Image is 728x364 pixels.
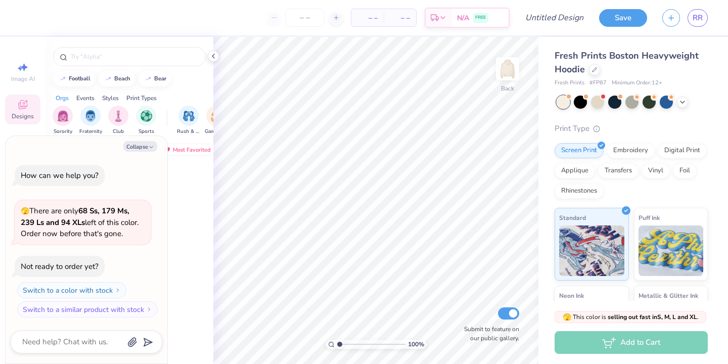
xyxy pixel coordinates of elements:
[639,225,704,276] img: Puff Ink
[54,128,72,135] span: Sorority
[688,9,708,27] a: RR
[559,290,584,301] span: Neon Ink
[497,59,518,79] img: Back
[108,106,128,135] button: filter button
[99,71,135,86] button: beach
[104,76,112,82] img: trend_line.gif
[21,261,99,271] div: Not ready to order yet?
[113,128,124,135] span: Club
[21,206,29,216] span: 🫣
[177,106,200,135] button: filter button
[85,110,96,122] img: Fraternity Image
[501,84,514,93] div: Back
[658,143,707,158] div: Digital Print
[136,106,156,135] button: filter button
[357,13,378,23] span: – –
[598,163,639,178] div: Transfers
[555,143,604,158] div: Screen Print
[555,50,699,75] span: Fresh Prints Boston Heavyweight Hoodie
[113,110,124,122] img: Club Image
[555,163,595,178] div: Applique
[211,110,222,122] img: Game Day Image
[639,212,660,223] span: Puff Ink
[53,106,73,135] div: filter for Sorority
[21,206,139,239] span: There are only left of this color. Order now before that's gone.
[589,79,607,87] span: # FP87
[559,212,586,223] span: Standard
[559,225,624,276] img: Standard
[76,94,95,103] div: Events
[139,71,171,86] button: bear
[53,106,73,135] button: filter button
[285,9,325,27] input: – –
[475,14,486,21] span: FREE
[59,76,67,82] img: trend_line.gif
[158,144,215,156] div: Most Favorited
[102,94,119,103] div: Styles
[12,112,34,120] span: Designs
[639,290,698,301] span: Metallic & Glitter Ink
[642,163,670,178] div: Vinyl
[141,110,152,122] img: Sports Image
[608,313,697,321] strong: selling out fast in S, M, L and XL
[144,76,152,82] img: trend_line.gif
[177,128,200,135] span: Rush & Bid
[70,52,199,62] input: Try "Alpha"
[555,123,708,134] div: Print Type
[457,13,469,23] span: N/A
[599,9,647,27] button: Save
[612,79,662,87] span: Minimum Order: 12 +
[607,143,655,158] div: Embroidery
[517,8,591,28] input: Untitled Design
[53,71,95,86] button: football
[205,106,228,135] div: filter for Game Day
[177,106,200,135] div: filter for Rush & Bid
[57,110,69,122] img: Sorority Image
[139,128,154,135] span: Sports
[459,325,519,343] label: Submit to feature on our public gallery.
[114,76,130,81] div: beach
[693,12,703,24] span: RR
[21,206,129,227] strong: 68 Ss, 179 Ms, 239 Ls and 94 XLs
[563,312,699,322] span: This color is .
[146,306,152,312] img: Switch to a similar product with stock
[183,110,195,122] img: Rush & Bid Image
[205,128,228,135] span: Game Day
[56,94,69,103] div: Orgs
[126,94,157,103] div: Print Types
[123,141,157,152] button: Collapse
[154,76,166,81] div: bear
[108,106,128,135] div: filter for Club
[555,184,604,199] div: Rhinestones
[21,170,99,180] div: How can we help you?
[115,287,121,293] img: Switch to a color with stock
[390,13,410,23] span: – –
[79,106,102,135] div: filter for Fraternity
[17,282,126,298] button: Switch to a color with stock
[673,163,697,178] div: Foil
[69,76,90,81] div: football
[79,128,102,135] span: Fraternity
[136,106,156,135] div: filter for Sports
[555,79,584,87] span: Fresh Prints
[79,106,102,135] button: filter button
[17,301,158,317] button: Switch to a similar product with stock
[11,75,35,83] span: Image AI
[205,106,228,135] button: filter button
[563,312,571,322] span: 🫣
[408,340,424,349] span: 100 %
